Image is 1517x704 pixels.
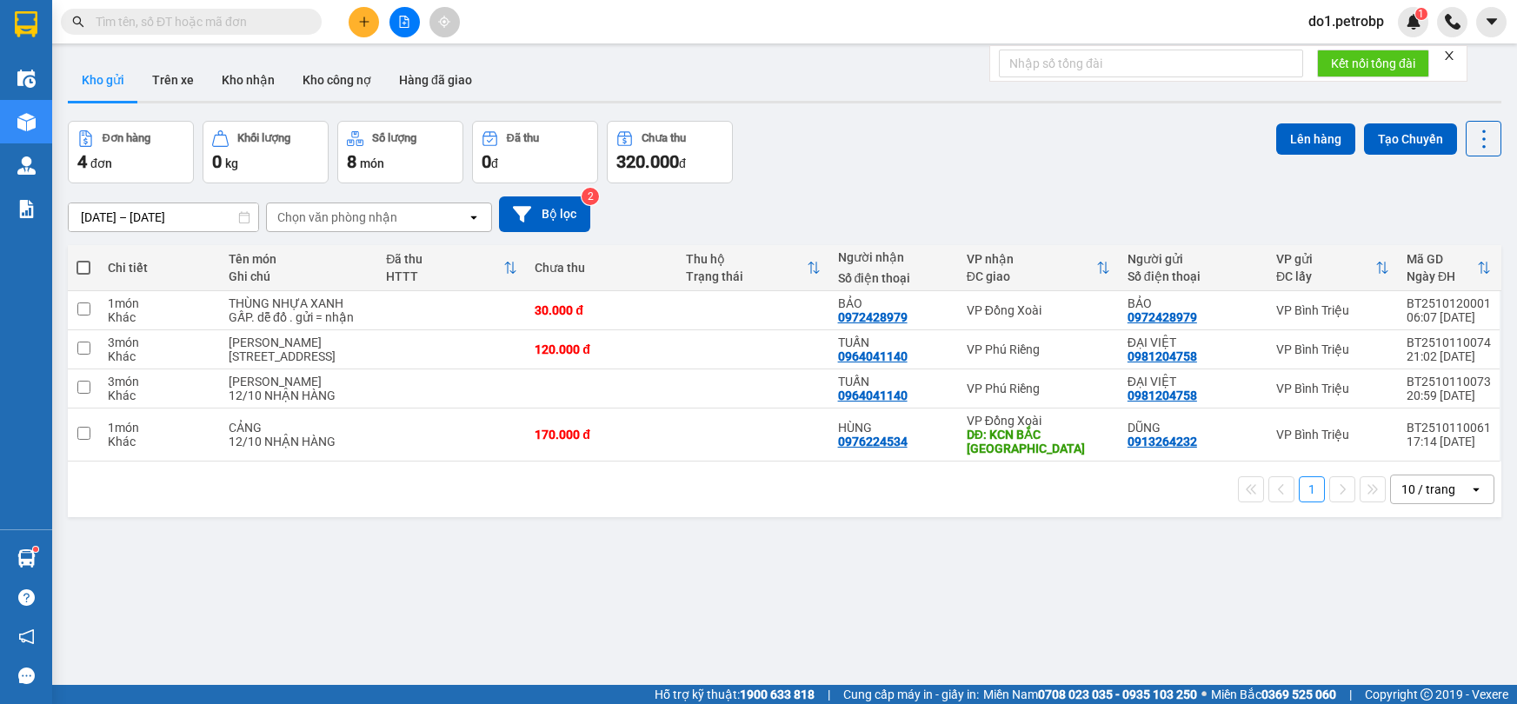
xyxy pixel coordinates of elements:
div: Người gửi [1128,252,1259,266]
div: Ngày ĐH [1407,269,1477,283]
div: Khác [108,310,211,324]
div: 06:07 [DATE] [1407,310,1491,324]
div: DĐ: KCN BẮC ĐỒNG PHÚ [967,428,1110,455]
span: Miền Bắc [1211,685,1336,704]
div: Số điện thoại [838,271,949,285]
div: Mã GD [1407,252,1477,266]
div: 12/10 NHẬN HÀNG [229,389,369,402]
button: caret-down [1476,7,1507,37]
div: VP Bình Triệu [1276,428,1389,442]
sup: 1 [33,547,38,552]
button: Kết nối tổng đài [1317,50,1429,77]
div: Đã thu [386,252,503,266]
span: đ [491,156,498,170]
button: aim [429,7,460,37]
span: | [828,685,830,704]
div: Thu hộ [686,252,806,266]
div: BT2510120001 [1407,296,1491,310]
th: Toggle SortBy [1267,245,1398,291]
div: Số lượng [372,132,416,144]
div: BT2510110074 [1407,335,1491,349]
div: BẢO [838,296,949,310]
div: THÙNG NHỰA XANH [229,296,369,310]
span: copyright [1421,688,1433,701]
span: Kết nối tổng đài [1331,54,1415,73]
div: VP Phú Riềng [967,382,1110,395]
div: ĐC giao [967,269,1096,283]
img: warehouse-icon [17,70,36,88]
span: plus [358,16,370,28]
button: Tạo Chuyến [1364,123,1457,155]
img: icon-new-feature [1406,14,1421,30]
div: VP Bình Triệu [1276,342,1389,356]
div: 12/10 NHẬN HÀNG [229,435,369,448]
img: warehouse-icon [17,549,36,568]
span: notification [18,628,35,645]
button: Chưa thu320.000đ [607,121,733,183]
div: VP Bình Triệu [1276,382,1389,395]
strong: 0369 525 060 [1261,687,1336,701]
div: Khác [108,349,211,363]
span: ⚪️ [1201,691,1207,698]
span: aim [438,16,450,28]
span: 0 [212,151,222,172]
svg: open [1469,482,1483,496]
div: 17:14 [DATE] [1407,435,1491,448]
div: Chọn văn phòng nhận [277,209,397,226]
div: Số điện thoại [1128,269,1259,283]
div: VP Phú Riềng [967,342,1110,356]
div: Đơn hàng [103,132,150,144]
div: CẢNG [229,421,369,435]
div: DŨNG [1128,421,1259,435]
button: Kho gửi [68,59,138,101]
div: 30.000 đ [535,303,669,317]
div: 20:59 [DATE] [1407,389,1491,402]
button: Bộ lọc [499,196,590,232]
strong: 0708 023 035 - 0935 103 250 [1038,687,1197,701]
th: Toggle SortBy [1398,245,1500,291]
div: HTTT [386,269,503,283]
span: 1 [1418,8,1424,20]
div: Khác [108,435,211,448]
img: logo-vxr [15,11,37,37]
img: solution-icon [17,200,36,218]
div: 0976224534 [838,435,908,448]
div: VP gửi [1276,252,1375,266]
button: file-add [389,7,420,37]
input: Nhập số tổng đài [999,50,1303,77]
span: 320.000 [616,151,679,172]
div: ĐẠI VIỆT [1128,375,1259,389]
span: message [18,667,35,684]
span: caret-down [1484,14,1500,30]
div: 0972428979 [838,310,908,324]
span: đ [679,156,686,170]
div: BẢO [1128,296,1259,310]
span: món [360,156,384,170]
div: 170.000 đ [535,428,669,442]
span: search [72,16,84,28]
div: 1 món [108,296,211,310]
div: TUẤN [838,375,949,389]
div: ĐC lấy [1276,269,1375,283]
div: Ghi chú [229,269,369,283]
div: 120.000 đ [535,342,669,356]
strong: 1900 633 818 [740,687,815,701]
span: | [1349,685,1352,704]
span: Cung cấp máy in - giấy in: [843,685,979,704]
div: THÙNG SƠN [229,375,369,389]
div: 21:02 [DATE] [1407,349,1491,363]
div: VP Bình Triệu [1276,303,1389,317]
span: 0 [482,151,491,172]
th: Toggle SortBy [958,245,1119,291]
button: Lên hàng [1276,123,1355,155]
button: plus [349,7,379,37]
div: Chi tiết [108,261,211,275]
span: đơn [90,156,112,170]
img: warehouse-icon [17,113,36,131]
div: VP Đồng Xoài [967,414,1110,428]
div: 0981204758 [1128,349,1197,363]
div: Trạng thái [686,269,806,283]
div: VP nhận [967,252,1096,266]
div: THÙNG SƠN [229,335,369,349]
div: BT2510110061 [1407,421,1491,435]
